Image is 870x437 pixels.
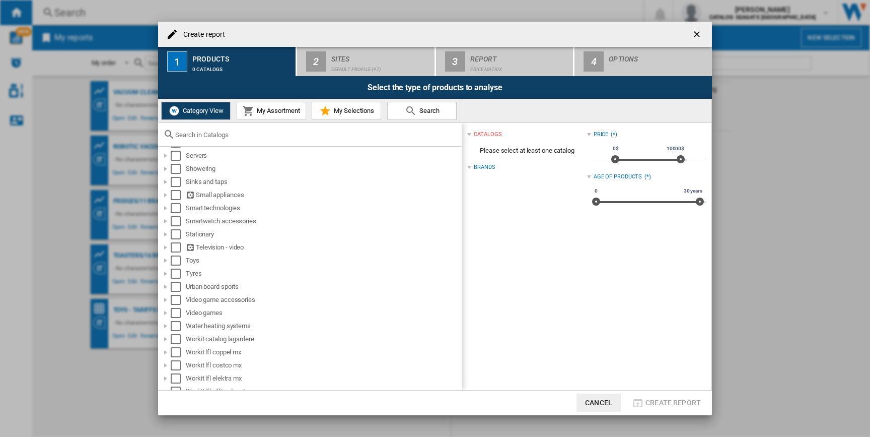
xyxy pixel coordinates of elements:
[158,76,712,99] div: Select the type of products to analyse
[171,387,186,397] md-checkbox: Select
[171,164,186,174] md-checkbox: Select
[611,145,620,153] span: 0$
[186,334,461,344] div: Workit catalog lagardere
[186,269,461,279] div: Tyres
[178,30,225,40] h4: Create report
[171,360,186,370] md-checkbox: Select
[186,242,461,253] div: Television - video
[593,187,599,195] span: 0
[161,102,231,120] button: Category View
[474,163,495,171] div: Brands
[470,61,569,72] div: Price Matrix
[186,190,461,200] div: Small appliances
[171,229,186,239] md-checkbox: Select
[186,308,461,318] div: Video games
[158,47,297,76] button: 1 Products 0 catalogs
[306,51,326,72] div: 2
[171,373,186,384] md-checkbox: Select
[192,51,292,61] div: Products
[171,177,186,187] md-checkbox: Select
[688,24,708,44] button: getI18NText('BUTTONS.CLOSE_DIALOG')
[171,269,186,279] md-checkbox: Select
[629,394,704,412] button: Create report
[186,177,461,187] div: Sinks and taps
[186,151,461,161] div: Servers
[470,51,569,61] div: Report
[645,399,701,407] span: Create report
[312,102,381,120] button: My Selections
[576,394,621,412] button: Cancel
[186,203,461,213] div: Smart technologies
[297,47,436,76] button: 2 Sites Default profile (47)
[171,308,186,318] md-checkbox: Select
[171,216,186,226] md-checkbox: Select
[171,347,186,357] md-checkbox: Select
[171,334,186,344] md-checkbox: Select
[436,47,574,76] button: 3 Report Price Matrix
[331,61,430,72] div: Default profile (47)
[331,107,374,114] span: My Selections
[171,151,186,161] md-checkbox: Select
[192,61,292,72] div: 0 catalogs
[584,51,604,72] div: 4
[417,107,440,114] span: Search
[186,373,461,384] div: Workit lfl elektra mx
[171,295,186,305] md-checkbox: Select
[665,145,686,153] span: 10000$
[186,164,461,174] div: Showering
[609,51,708,61] div: Options
[175,131,457,139] input: Search in Catalogs
[467,141,587,160] span: Please select at least one catalog
[574,47,712,76] button: 4 Options
[171,256,186,266] md-checkbox: Select
[186,387,461,397] div: Workit lfl officedepot mx
[171,321,186,331] md-checkbox: Select
[171,203,186,213] md-checkbox: Select
[171,190,186,200] md-checkbox: Select
[180,107,224,114] span: Category View
[445,51,465,72] div: 3
[594,173,642,181] div: Age of products
[237,102,306,120] button: My Assortment
[254,107,300,114] span: My Assortment
[186,295,461,305] div: Video game accessories
[186,321,461,331] div: Water heating systems
[594,131,609,139] div: Price
[186,216,461,226] div: Smartwatch accessories
[331,51,430,61] div: Sites
[186,360,461,370] div: Workit lfl costco mx
[167,51,187,72] div: 1
[387,102,457,120] button: Search
[186,347,461,357] div: Workit lfl coppel mx
[186,282,461,292] div: Urban board sports
[171,242,186,253] md-checkbox: Select
[186,256,461,266] div: Toys
[474,131,501,139] div: catalogs
[682,187,704,195] span: 30 years
[168,105,180,117] img: wiser-icon-white.png
[186,229,461,239] div: Stationary
[692,29,704,41] ng-md-icon: getI18NText('BUTTONS.CLOSE_DIALOG')
[171,282,186,292] md-checkbox: Select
